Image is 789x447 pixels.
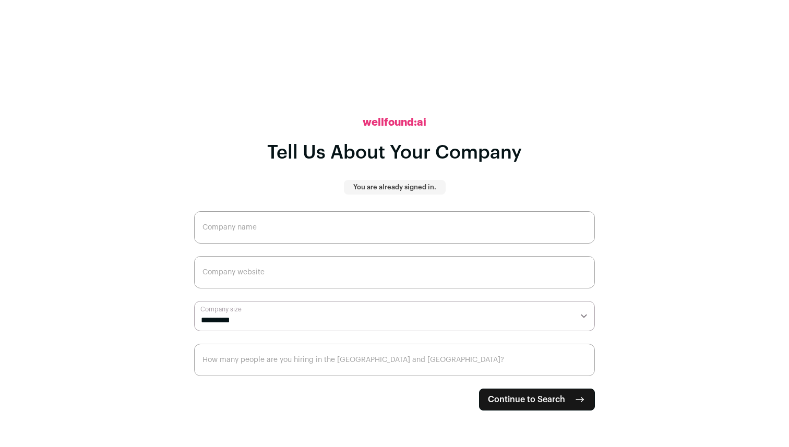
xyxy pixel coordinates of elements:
button: Continue to Search [479,389,595,410]
p: You are already signed in. [353,183,436,191]
input: How many people are you hiring in the US and Canada? [194,344,595,376]
input: Company name [194,211,595,244]
input: Company website [194,256,595,288]
span: Continue to Search [488,393,565,406]
h2: wellfound:ai [363,115,426,130]
h1: Tell Us About Your Company [267,142,522,163]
